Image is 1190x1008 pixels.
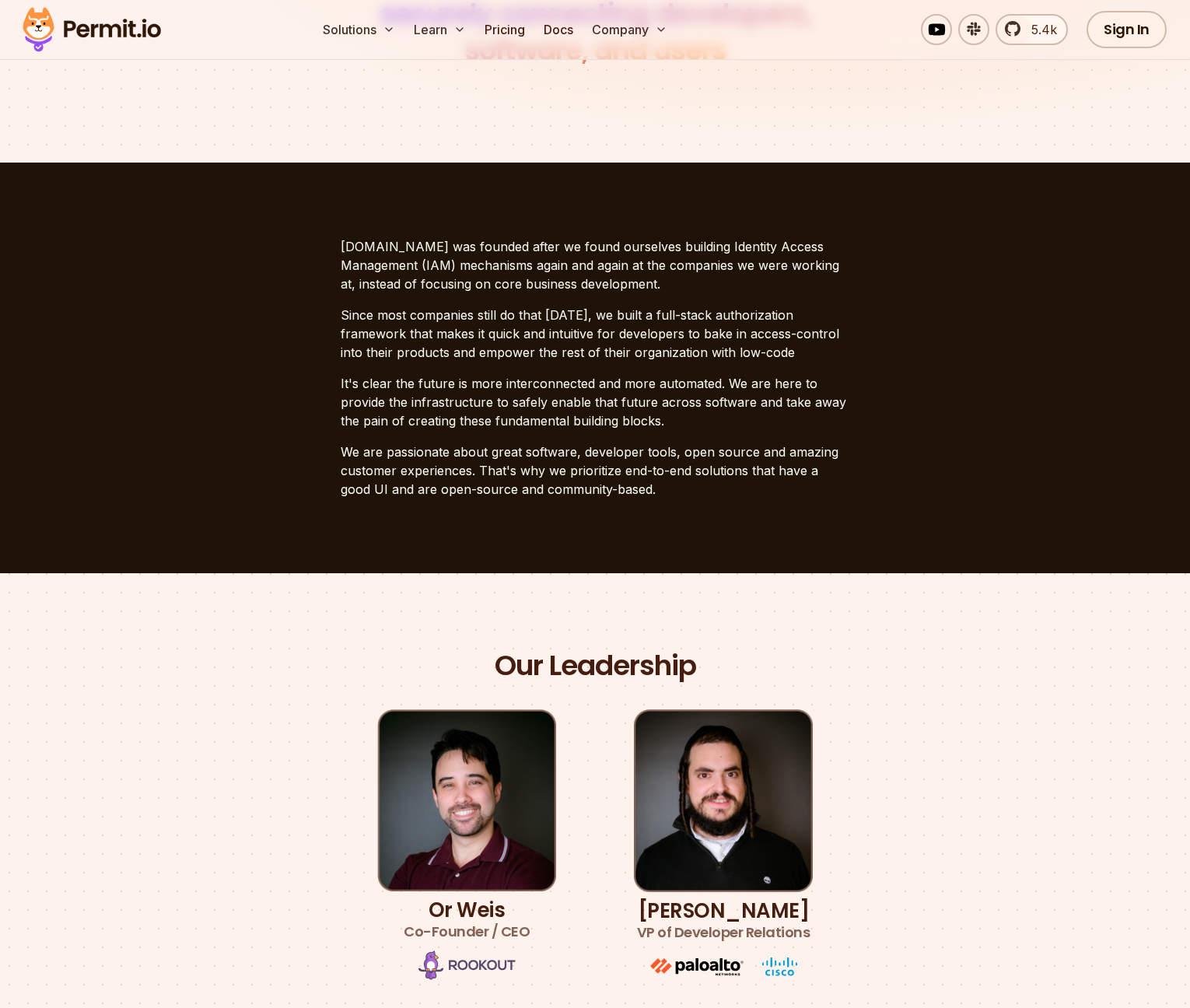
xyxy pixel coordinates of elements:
[478,14,531,45] a: Pricing
[1087,11,1167,48] a: Sign In
[377,709,556,891] img: Or Weis | Co-Founder / CEO
[637,922,810,943] span: VP of Developer Relations
[996,14,1068,45] a: 5.4k
[408,14,472,45] button: Learn
[341,306,849,362] p: Since most companies still do that [DATE], we built a full-stack authorization framework that mak...
[341,237,849,293] p: [DOMAIN_NAME] was founded after we found ourselves building Identity Access Management (IAM) mech...
[341,443,849,499] p: We are passionate about great software, developer tools, open source and amazing customer experie...
[586,14,674,45] button: Company
[1022,20,1057,39] span: 5.4k
[16,3,168,56] img: Permit logo
[418,950,516,980] img: Rookout
[634,709,813,892] img: Gabriel L. Manor | VP of Developer Relations, GTM
[495,648,696,684] h2: Our Leadership
[537,14,579,45] a: Docs
[762,957,797,976] img: cisco
[317,14,401,45] button: Solutions
[650,958,744,976] img: paloalto
[341,374,849,430] p: It's clear the future is more interconnected and more automated. We are here to provide the infra...
[404,921,530,943] span: Co-Founder / CEO
[404,899,530,943] h3: Or Weis
[637,900,810,943] h3: [PERSON_NAME]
